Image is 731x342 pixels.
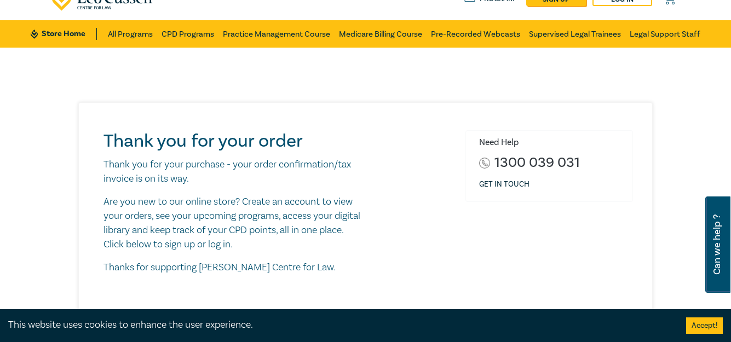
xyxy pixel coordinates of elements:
p: Thank you for your purchase - your order confirmation/tax invoice is on its way. [103,158,361,186]
a: Legal Support Staff [630,20,700,48]
h6: Need Help [479,137,624,148]
a: 1300 039 031 [494,155,580,170]
a: Store Home [31,28,97,40]
a: Pre-Recorded Webcasts [431,20,520,48]
a: Practice Management Course [223,20,330,48]
span: Can we help ? [712,203,722,286]
a: Supervised Legal Trainees [529,20,621,48]
a: CPD Programs [162,20,214,48]
p: Are you new to our online store? Create an account to view your orders, see your upcoming program... [103,195,361,252]
h1: Thank you for your order [103,130,361,152]
a: Medicare Billing Course [339,20,422,48]
button: Accept cookies [686,317,723,334]
a: Get in touch [479,179,529,190]
div: This website uses cookies to enhance the user experience. [8,318,670,332]
a: All Programs [108,20,153,48]
p: Thanks for supporting [PERSON_NAME] Centre for Law. [103,260,361,275]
